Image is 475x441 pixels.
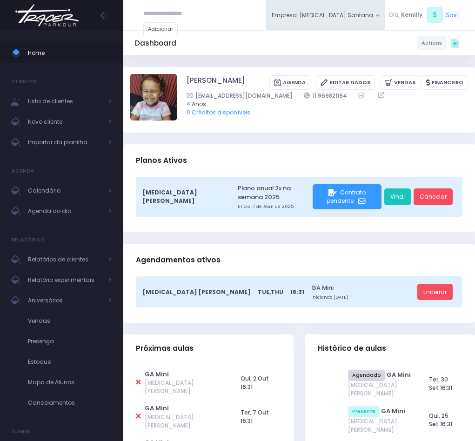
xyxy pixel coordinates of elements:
a: Vindi [384,188,411,205]
span: Presente [348,406,380,417]
span: Olá, [388,11,400,19]
a: Vendas [381,75,420,90]
span: Presença [28,335,112,347]
span: Agenda do dia [28,205,102,217]
span: Calendário [28,185,102,197]
span: Estoque [28,356,112,368]
span: Relatório experimentais [28,274,102,286]
h4: Clientes [12,73,36,91]
small: Iniciando [DATE] [311,294,415,301]
small: Início 17 de Abril de 2025 [238,203,310,210]
h3: Planos Ativos [136,147,187,174]
a: 11 969821194 [304,91,347,100]
span: Qui, 25 Set 16:31 [429,412,452,428]
a: Editar Dados [316,75,375,90]
span: Ter, 7 Out 16:31 [241,408,269,425]
span: Lista de clientes [28,95,102,107]
span: Cancelamentos [28,397,112,409]
span: [MEDICAL_DATA] [PERSON_NAME] [145,413,224,430]
div: [ ] [385,6,463,25]
span: Mapa de Alunos [28,376,112,388]
a: [EMAIL_ADDRESS][DOMAIN_NAME] [187,91,293,100]
a: Encerrar [417,284,453,301]
a: Sair [446,11,457,20]
h5: Dashboard [135,39,176,47]
img: Malu Souza de Carvalho [130,74,177,120]
span: Vendas [28,315,112,327]
a: 0 Créditos disponíveis [187,108,250,116]
span: [MEDICAL_DATA] [PERSON_NAME] [348,417,412,434]
label: Alterar foto de perfil [130,74,177,123]
span: Próximas aulas [136,344,194,353]
span: Relatórios de clientes [28,254,102,266]
a: Cancelar [414,188,453,205]
h3: Agendamentos ativos [136,247,221,274]
a: GA Mini [145,370,169,379]
h4: Agenda [12,162,34,180]
a: GA Mini [145,404,169,413]
span: 4 Anos [187,100,457,108]
a: Plano anual 2x na semana 2025 [238,184,310,202]
a: GA Mini [387,370,411,379]
a: Actions [417,36,447,50]
span: [MEDICAL_DATA] [PERSON_NAME] [348,381,412,398]
span: Histórico de aulas [318,344,386,353]
span: Agendado [348,370,385,381]
h4: Relatórios [12,231,45,249]
span: Importar da planilha [28,136,102,148]
span: [MEDICAL_DATA] [PERSON_NAME] [143,188,224,205]
span: Qui, 2 Out 16:31 [241,374,269,391]
a: Financeiro [421,75,468,90]
span: Contrato pendente [327,188,366,205]
span: [MEDICAL_DATA] [PERSON_NAME] [145,379,224,395]
span: [MEDICAL_DATA] [PERSON_NAME] [143,288,251,296]
span: Aniversários [28,294,102,307]
span: Novo cliente [28,116,102,128]
span: Home [28,47,112,59]
a: Agenda [269,75,310,90]
span: Kemilly [401,11,422,19]
a: GA Mini [381,407,405,415]
div: Quick actions [447,35,463,52]
a: GA Mini [311,283,415,292]
a: [PERSON_NAME] [187,75,245,90]
span: Ter, 30 Set 16:31 [429,375,452,392]
span: Tue,Thu [258,288,283,296]
span: S [427,7,443,23]
a: Adicionar [143,22,178,36]
span: 16:31 [290,288,304,296]
h4: Admin [12,422,30,441]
